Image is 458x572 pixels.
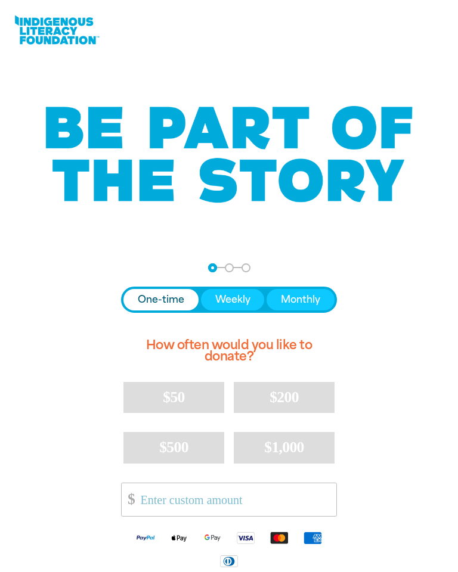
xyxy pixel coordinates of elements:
[262,531,296,545] img: Mastercard logo
[215,293,250,307] span: Weekly
[123,382,224,413] button: $50
[121,287,337,313] div: Donation frequency
[163,388,184,406] span: $50
[122,486,135,513] span: $
[242,263,250,272] button: Navigate to step 3 of 3 to enter your payment details
[201,289,265,310] button: Weekly
[129,531,162,545] img: Paypal logo
[234,432,335,463] button: $1,000
[159,439,188,456] span: $500
[162,531,196,545] img: Apple Pay logo
[132,483,336,516] input: Enter custom amount
[36,84,422,225] img: Be part of the story
[229,531,262,545] img: Visa logo
[212,554,246,568] img: Diners Club logo
[270,388,299,406] span: $200
[264,439,304,456] span: $1,000
[123,432,224,463] button: $500
[196,531,229,545] img: Google Pay logo
[121,327,337,374] h2: How often would you like to donate?
[234,382,335,413] button: $200
[123,289,199,310] button: One-time
[281,293,320,307] span: Monthly
[225,263,234,272] button: Navigate to step 2 of 3 to enter your details
[138,293,184,307] span: One-time
[267,289,335,310] button: Monthly
[296,531,329,545] img: American Express logo
[208,263,217,272] button: Navigate to step 1 of 3 to enter your donation amount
